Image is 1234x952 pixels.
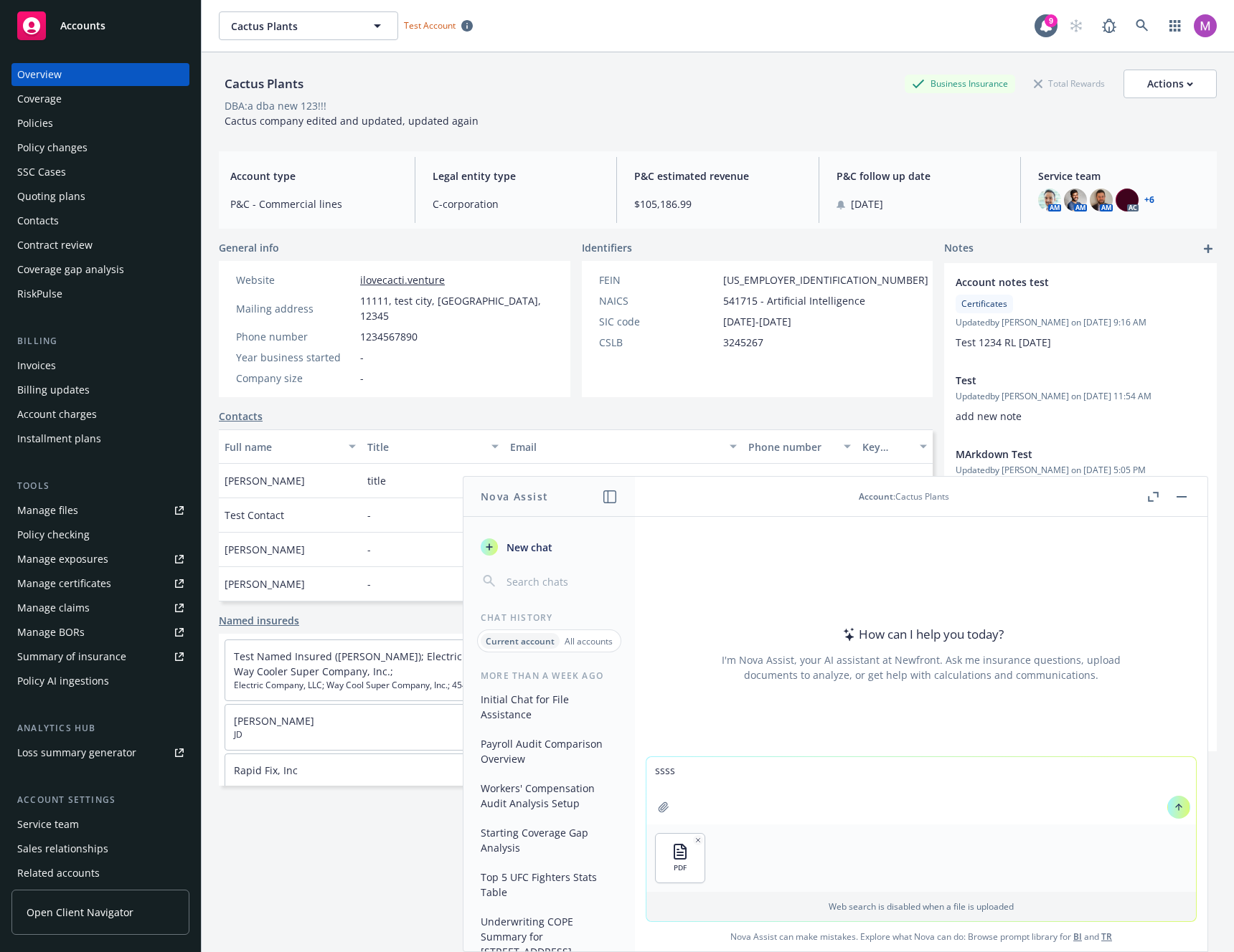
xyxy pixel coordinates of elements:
[225,542,305,557] span: [PERSON_NAME]
[219,240,279,255] span: General info
[17,813,79,836] div: Service team
[851,196,883,211] span: [DATE]
[839,625,1004,644] div: How can I help you today?
[225,114,479,128] span: Cactus company edited and updated, updated again
[1045,14,1058,27] div: 9
[504,540,552,555] span: New chat
[1161,11,1190,40] a: Switch app
[674,863,687,872] span: PDF
[17,499,78,522] div: Manage files
[17,209,59,232] div: Contacts
[748,474,817,487] a: 1234567890
[17,87,62,110] div: Coverage
[510,439,721,454] div: Email
[230,168,397,184] span: Account type
[475,732,623,771] button: Payroll Audit Comparison Overview
[360,273,445,287] a: ilovecacti.venture
[475,821,623,860] button: Starting Coverage Gap Analysis
[433,196,600,211] span: C-corporation
[234,649,536,678] a: Test Named Insured ([PERSON_NAME]); Electric Company, Inc.; Way Cooler Super Company, Inc.;
[17,112,53,135] div: Policies
[748,439,835,454] div: Phone number
[11,813,189,836] a: Service team
[641,922,1202,951] span: Nova Assist can make mistakes. Explore what Nova can do: Browse prompt library for and
[11,136,189,159] a: Policy changes
[463,611,635,624] div: Chat History
[475,865,623,904] button: Top 5 UFC Fighters Stats Table
[219,11,398,40] button: Cactus Plants
[1144,196,1154,204] a: +6
[961,297,1007,310] span: Certificates
[11,258,189,281] a: Coverage gap analysis
[11,63,189,86] a: Overview
[17,185,85,208] div: Quoting plans
[11,403,189,426] a: Account charges
[944,361,1217,435] div: TestUpdatedby [PERSON_NAME] on [DATE] 11:54 AMadd new note
[956,275,1168,290] span: Account notes test
[1101,930,1112,943] a: TR
[481,489,548,504] h1: Nova Assist
[11,234,189,257] a: Contract review
[225,473,305,488] span: [PERSON_NAME]
[367,508,371,523] span: -
[720,652,1123,682] div: I'm Nova Assist, your AI assistant at Newfront. Ask me insurance questions, upload documents to a...
[11,862,189,885] a: Related accounts
[367,439,483,454] div: Title
[599,272,717,287] div: FEIN
[231,19,355,34] span: Cactus Plants
[17,379,90,401] div: Billing updates
[956,390,1205,403] span: Updated by [PERSON_NAME] on [DATE] 11:54 AM
[27,905,133,920] span: Open Client Navigator
[862,439,911,454] div: Key contact
[433,168,600,184] span: Legal entity type
[17,523,90,546] div: Policy checking
[225,98,326,113] div: DBA: a dba new 123!!!
[17,258,124,281] div: Coverage gap analysis
[11,548,189,571] a: Manage exposures
[486,635,555,647] p: Current account
[1073,930,1082,943] a: BI
[723,314,791,329] span: [DATE]-[DATE]
[17,670,109,692] div: Policy AI ingestions
[360,329,418,344] span: 1234567890
[723,272,928,287] span: [US_EMPLOYER_IDENTIFICATION_NUMBER]
[582,240,632,255] span: Identifiers
[362,429,504,464] button: Title
[504,429,743,464] button: Email
[17,234,93,257] div: Contract review
[11,282,189,305] a: RiskPulse
[11,645,189,668] a: Summary of insurance
[225,508,284,523] span: Test Contact
[17,596,90,619] div: Manage claims
[219,429,362,464] button: Full name
[655,900,1187,913] p: Web search is disabled when a file is uploaded
[11,185,189,208] a: Quoting plans
[1147,70,1193,97] div: Actions
[859,490,949,503] div: : Cactus Plants
[1128,11,1157,40] a: Search
[1116,189,1139,211] img: photo
[17,621,85,644] div: Manage BORs
[11,499,189,522] a: Manage files
[1095,11,1124,40] a: Report a Bug
[956,316,1205,329] span: Updated by [PERSON_NAME] on [DATE] 9:16 AM
[236,301,354,316] div: Mailing address
[956,447,1168,462] span: MArkdown Test
[11,334,189,348] div: Billing
[1027,75,1112,92] div: Total Rewards
[504,571,618,591] input: Search chats
[475,776,623,815] button: Workers' Compensation Audit Analysis Setup
[11,209,189,232] a: Contacts
[398,18,479,33] span: Test Account
[956,464,1205,477] span: Updated by [PERSON_NAME] on [DATE] 5:05 PM
[11,161,189,184] a: SSC Cases
[17,136,88,159] div: Policy changes
[877,473,893,488] span: Yes
[360,350,364,365] span: -
[905,75,1015,92] div: Business Insurance
[219,75,309,93] div: Cactus Plants
[60,20,105,32] span: Accounts
[1038,189,1061,211] img: photo
[17,837,108,860] div: Sales relationships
